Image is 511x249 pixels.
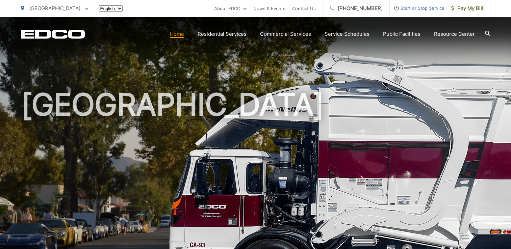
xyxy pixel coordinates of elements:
[260,30,311,38] a: Commercial Services
[253,4,285,12] a: News & Events
[170,30,184,38] a: Home
[198,30,247,38] a: Residential Services
[29,5,80,11] span: [GEOGRAPHIC_DATA]
[21,29,85,39] a: EDCD logo. Return to the homepage.
[214,4,247,12] a: About EDCO
[451,4,483,12] span: Pay My Bill
[99,5,123,12] select: Select a language
[292,4,316,12] a: Contact Us
[325,30,369,38] a: Service Schedules
[383,30,420,38] a: Public Facilities
[434,30,475,38] a: Resource Center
